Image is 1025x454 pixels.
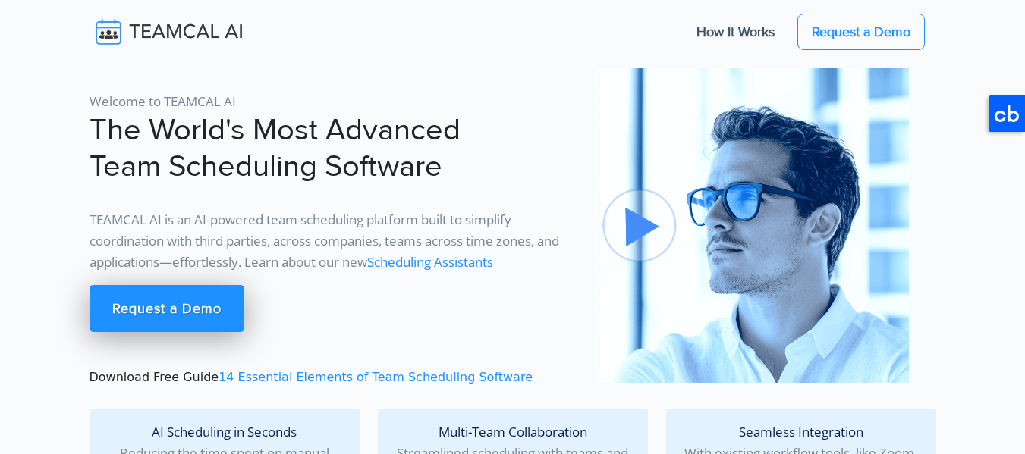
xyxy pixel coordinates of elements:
[80,68,585,387] div: Download Free Guide
[367,253,493,271] a: Scheduling Assistants
[739,423,863,440] span: Seamless Integration
[90,112,576,185] h1: The World's Most Advanced Team Scheduling Software
[439,423,587,440] span: Multi-Team Collaboration
[681,16,790,48] a: How It Works
[219,370,533,384] a: 14 Essential Elements of Team Scheduling Software
[90,209,576,273] p: TEAMCAL AI is an AI-powered team scheduling platform built to simplify coordination with third pa...
[152,423,297,440] span: AI Scheduling in Seconds
[90,285,244,332] a: Request a Demo
[797,14,925,50] a: Request a Demo
[594,68,909,383] img: pic
[90,91,576,112] p: Welcome to TEAMCAL AI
